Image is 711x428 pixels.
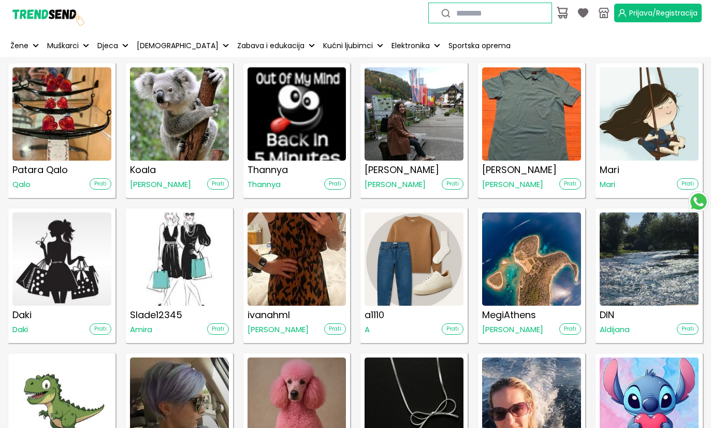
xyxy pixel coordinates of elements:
p: [PERSON_NAME] [482,179,581,190]
p: a1110 [365,310,463,320]
button: Prati [442,178,463,190]
button: Prati [677,178,699,190]
img: thumb_869c15a2-28b5-41c0-8d43-b5d6e9f3c996-e41Xk8Nr.jpg [248,212,346,306]
img: thumb_54a358bb-db63-4125-84ed-aaebab35de55-lfBnzuP5.jpg [600,67,699,161]
p: [PERSON_NAME] [248,324,346,335]
button: Prati [559,323,581,335]
p: MegiAthens [482,310,581,320]
p: Qalo [12,179,111,190]
button: Prati [559,178,581,190]
a: MariMari [600,67,699,190]
p: DIN [600,310,699,320]
p: Mari [600,179,699,190]
p: Zabava i edukacija [237,40,304,51]
button: Žene [8,34,41,57]
p: Patara Qalo [12,165,111,175]
p: ivanahml [248,310,346,320]
button: Prati [442,323,463,335]
button: Kućni ljubimci [321,34,385,57]
a: MegiAthens[PERSON_NAME] [482,212,581,335]
img: thumb_c687fc66-cb5a-4607-bfc2-3544216c40a4-YOdkLxN0.jpg [12,67,111,161]
button: Prijava/Registracija [614,4,702,22]
button: Prati [90,178,111,190]
img: thumb_3bb336a6-2722-4987-94f5-8966df88c10c-2Ovt19ue.jpg [365,212,463,306]
button: [DEMOGRAPHIC_DATA] [135,34,231,57]
a: [PERSON_NAME][PERSON_NAME] [482,67,581,190]
button: Prati [207,178,229,190]
img: thumb_90cb0b25-6de7-4eb1-a825-18cf6045fb62-ArsMo8JH.jpg [600,212,699,306]
span: Prijava/Registracija [629,8,698,18]
button: Muškarci [45,34,91,57]
button: Prati [324,323,346,335]
p: [PERSON_NAME] [130,179,229,190]
img: thumb_dd62e30f-d26d-4385-9a0c-d3fca0f630bb-HUDfmEp7.jpg [130,67,229,161]
p: [PERSON_NAME] [482,324,581,335]
a: DakiDaki [12,212,111,335]
button: Prati [207,323,229,335]
p: Mari [600,165,699,175]
img: thumb_Budikovac-FuX2Si1o.jpg [482,212,581,306]
img: thumb_12F0247A-56CE-4875-992E-E8B2392C6C50-NxIfNJJ8.jpg [482,67,581,161]
button: Prati [677,323,699,335]
a: a1110A [365,212,463,335]
p: [DEMOGRAPHIC_DATA] [137,40,219,51]
button: Zabava i edukacija [235,34,317,57]
a: [PERSON_NAME][PERSON_NAME] [365,67,463,190]
a: Slade12345Amira [130,212,229,335]
p: Žene [10,40,28,51]
p: Kućni ljubimci [323,40,373,51]
p: [PERSON_NAME] [365,165,463,175]
a: ivanahml[PERSON_NAME] [248,212,346,335]
p: [PERSON_NAME] [482,165,581,175]
p: Thannya [248,179,346,190]
a: Sportska oprema [446,34,513,57]
p: Thannya [248,165,346,175]
p: [PERSON_NAME] [365,179,463,190]
button: Djeca [95,34,130,57]
a: ThannyaThannya [248,67,346,190]
img: thumb_out-of-my-mindback-in-5-minutes--mob-prf-1287520253%20(1)-NUFgVjuW.jpg [248,67,346,161]
button: Prati [324,178,346,190]
button: Prati [90,323,111,335]
p: Aldijana [600,324,699,335]
p: Daki [12,324,111,335]
p: Muškarci [47,40,79,51]
p: Elektronika [391,40,430,51]
p: Daki [12,310,111,320]
a: Patara QaloQalo [12,67,111,190]
a: DINAldijana [600,212,699,335]
p: Amira [130,324,229,335]
img: thumb_387be2eb-81bf-4100-ab00-3f9652c383a3-iBikzeY5.jpg [365,67,463,161]
img: thumb_1000029738-oPDoiqsR.jpg [12,212,111,306]
button: Elektronika [389,34,442,57]
p: Koala [130,165,229,175]
a: Koala[PERSON_NAME] [130,67,229,190]
img: thumb_5378EC5F-D799-42DA-8C88-9D9EBCC780ED-yi1WtQpp.jpg [130,212,229,306]
p: Slade12345 [130,310,229,320]
p: Djeca [97,40,118,51]
p: A [365,324,463,335]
